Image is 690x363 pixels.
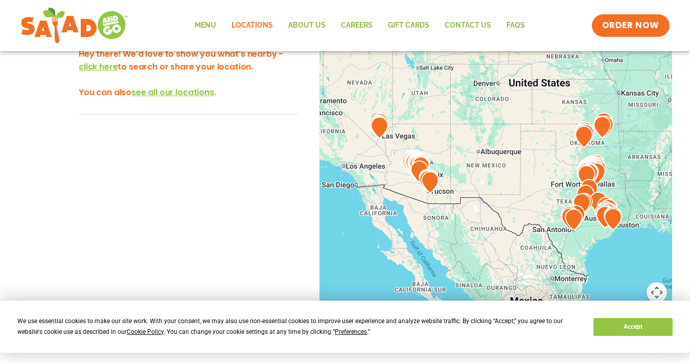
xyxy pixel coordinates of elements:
a: About Us [281,14,333,37]
nav: Menu [187,14,533,37]
img: new-SAG-logo-768×292 [20,5,128,46]
span: Preferences [335,328,367,335]
a: Contact Us [437,14,499,37]
a: GIFT CARDS [380,14,437,37]
span: click here [79,61,118,73]
span: Cookie Policy [127,328,164,335]
div: We use essential cookies to make our site work. With your consent, we may also use non-essential ... [17,316,581,337]
a: Menu [187,14,224,37]
a: FAQs [499,14,533,37]
h3: Hey there! We'd love to show you what's nearby - to search or share your location. You can also . [79,48,298,99]
a: Careers [333,14,380,37]
button: Map camera controls [647,282,667,303]
a: ORDER NOW [592,14,670,37]
span: ORDER NOW [602,19,659,32]
a: Locations [224,14,281,37]
span: see all our locations [131,86,214,98]
button: Accept [593,318,672,336]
